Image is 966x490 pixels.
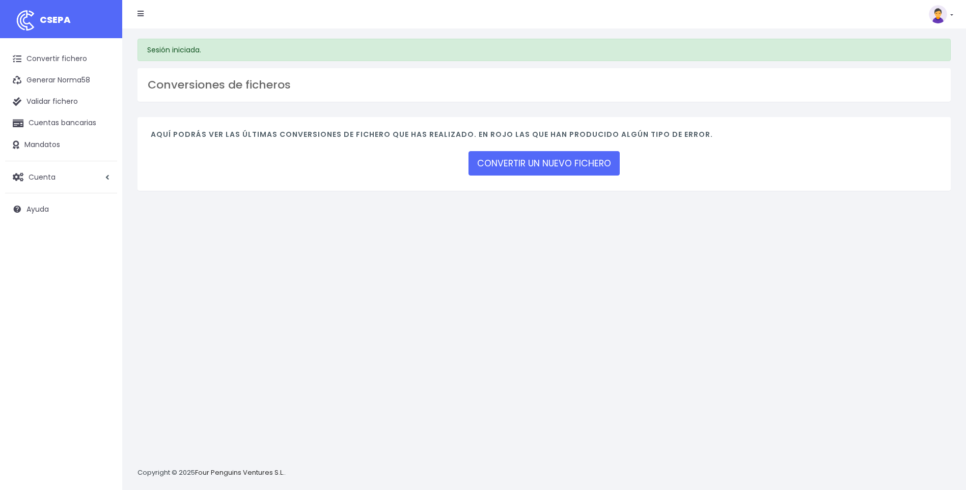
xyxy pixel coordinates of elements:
h4: Aquí podrás ver las últimas conversiones de fichero que has realizado. En rojo las que han produc... [151,130,937,144]
a: Validar fichero [5,91,117,112]
a: Cuentas bancarias [5,112,117,134]
a: Four Penguins Ventures S.L. [195,468,284,477]
a: Generar Norma58 [5,70,117,91]
a: Cuenta [5,166,117,188]
div: Sesión iniciada. [137,39,951,61]
span: Ayuda [26,204,49,214]
p: Copyright © 2025 . [137,468,286,478]
img: logo [13,8,38,33]
img: profile [929,5,947,23]
a: Mandatos [5,134,117,156]
h3: Conversiones de ficheros [148,78,941,92]
a: Ayuda [5,198,117,220]
span: CSEPA [40,13,71,26]
span: Cuenta [29,171,56,182]
a: CONVERTIR UN NUEVO FICHERO [468,151,620,176]
a: Convertir fichero [5,48,117,70]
